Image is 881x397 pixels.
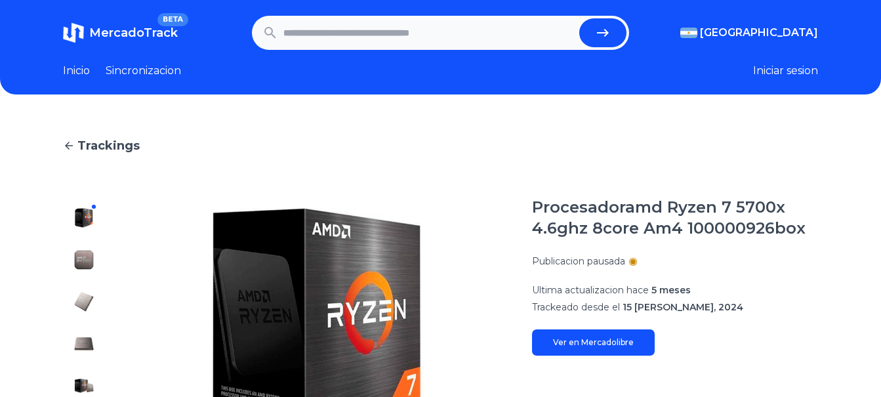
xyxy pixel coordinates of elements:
img: Procesadoramd Ryzen 7 5700x 4.6ghz 8core Am4 100000926box [73,333,94,354]
h1: Procesadoramd Ryzen 7 5700x 4.6ghz 8core Am4 100000926box [532,197,818,239]
button: Iniciar sesion [753,63,818,79]
a: MercadoTrackBETA [63,22,178,43]
span: 5 meses [651,284,691,296]
span: Trackeado desde el [532,301,620,313]
img: MercadoTrack [63,22,84,43]
span: 15 [PERSON_NAME], 2024 [623,301,743,313]
span: BETA [157,13,188,26]
span: [GEOGRAPHIC_DATA] [700,25,818,41]
img: Argentina [680,28,697,38]
a: Inicio [63,63,90,79]
a: Sincronizacion [106,63,181,79]
img: Procesadoramd Ryzen 7 5700x 4.6ghz 8core Am4 100000926box [73,249,94,270]
img: Procesadoramd Ryzen 7 5700x 4.6ghz 8core Am4 100000926box [73,291,94,312]
span: MercadoTrack [89,26,178,40]
a: Ver en Mercadolibre [532,329,655,356]
button: [GEOGRAPHIC_DATA] [680,25,818,41]
img: Procesadoramd Ryzen 7 5700x 4.6ghz 8core Am4 100000926box [73,207,94,228]
img: Procesadoramd Ryzen 7 5700x 4.6ghz 8core Am4 100000926box [73,375,94,396]
p: Publicacion pausada [532,255,625,268]
a: Trackings [63,136,818,155]
span: Trackings [77,136,140,155]
span: Ultima actualizacion hace [532,284,649,296]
